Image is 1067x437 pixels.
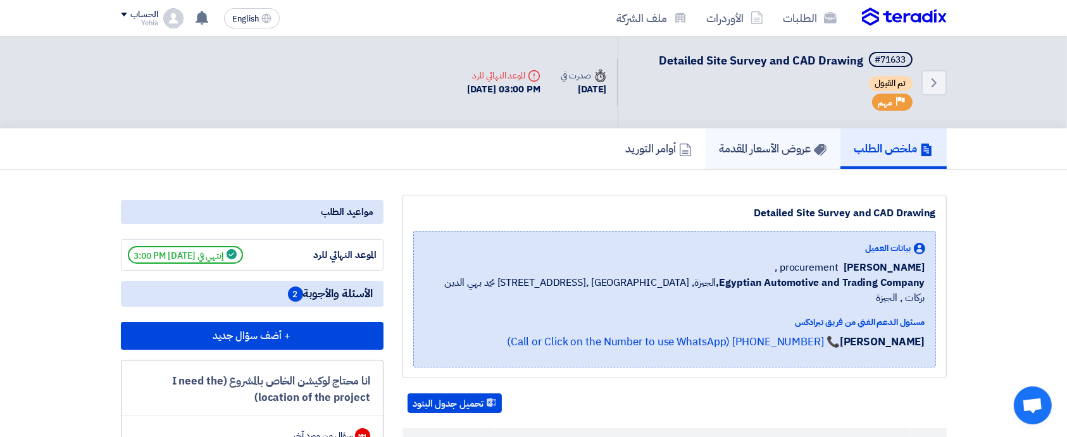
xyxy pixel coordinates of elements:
span: إنتهي في [DATE] 3:00 PM [128,246,243,264]
strong: [PERSON_NAME] [840,334,925,350]
h5: ملخص الطلب [854,141,933,156]
span: الجيزة, [GEOGRAPHIC_DATA] ,[STREET_ADDRESS] محمد بهي الدين بركات , الجيزة [424,275,925,305]
div: الحساب [131,9,158,20]
div: Open chat [1014,386,1052,424]
a: الطلبات [773,3,847,33]
div: #71633 [875,56,906,65]
span: 2 [288,286,303,302]
div: الموعد النهائي للرد [282,248,377,262]
div: الموعد النهائي للرد [468,69,541,82]
img: Teradix logo [862,8,947,27]
a: عروض الأسعار المقدمة [706,128,840,169]
a: الأوردرات [697,3,773,33]
div: Yehia [121,20,158,27]
div: صدرت في [561,69,606,82]
button: تحميل جدول البنود [408,393,502,414]
div: مسئول الدعم الفني من فريق تيرادكس [424,316,925,329]
a: ملف الشركة [607,3,697,33]
h5: عروض الأسعار المقدمة [720,141,827,156]
div: مواعيد الطلب [121,200,384,224]
a: 📞 [PHONE_NUMBER] (Call or Click on the Number to use WhatsApp) [507,334,840,350]
span: مهم [878,97,893,109]
span: الأسئلة والأجوبة [288,286,373,302]
a: أوامر التوريد [612,128,706,169]
div: [DATE] 03:00 PM [468,82,541,97]
button: + أضف سؤال جديد [121,322,384,350]
span: [PERSON_NAME] [844,260,925,275]
div: [DATE] [561,82,606,97]
b: Egyptian Automotive and Trading Company, [716,275,925,290]
img: profile_test.png [163,8,184,28]
h5: Detailed Site Survey and CAD Drawing [659,52,915,70]
div: Detailed Site Survey and CAD Drawing [413,206,936,221]
span: procurement , [775,260,839,275]
h5: أوامر التوريد [626,141,692,156]
span: Detailed Site Survey and CAD Drawing [659,52,864,69]
div: انا محتاج لوكيشن الخاص بالمشروع (I need the location of the project) [134,373,370,405]
a: ملخص الطلب [840,128,947,169]
span: تم القبول [869,76,913,91]
span: English [232,15,259,23]
span: بيانات العميل [865,242,911,255]
button: English [224,8,280,28]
